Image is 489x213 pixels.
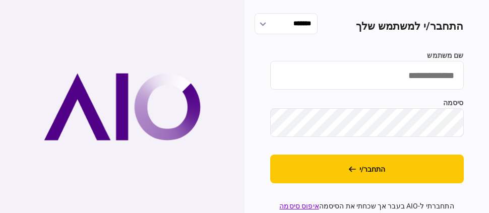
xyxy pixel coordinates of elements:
[270,61,464,90] input: שם משתמש
[279,202,319,210] a: איפוס סיסמה
[270,108,464,137] input: סיסמה
[255,13,318,34] input: הראה לבחירת שפה
[44,73,201,140] img: לוגו של חברת AIO
[359,165,385,173] font: התחבר/י
[427,51,463,59] font: שם משתמש
[270,155,464,183] button: התחבר/י
[319,202,454,210] font: התחברתי ל-AIO בעבר אך שכחתי את הסיסמה
[443,99,464,107] font: סיסמה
